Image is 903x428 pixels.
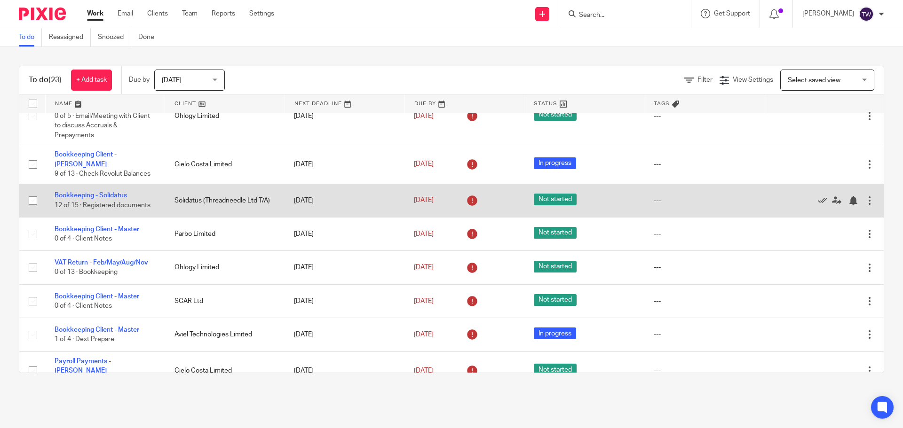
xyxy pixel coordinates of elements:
[55,151,117,167] a: Bookkeeping Client - [PERSON_NAME]
[19,8,66,20] img: Pixie
[165,251,285,284] td: Ohlogy Limited
[71,70,112,91] a: + Add task
[414,197,434,204] span: [DATE]
[147,9,168,18] a: Clients
[118,9,133,18] a: Email
[414,161,434,168] span: [DATE]
[249,9,274,18] a: Settings
[55,358,111,374] a: Payroll Payments - [PERSON_NAME]
[414,113,434,119] span: [DATE]
[802,9,854,18] p: [PERSON_NAME]
[578,11,663,20] input: Search
[48,76,62,84] span: (23)
[87,9,103,18] a: Work
[733,77,773,83] span: View Settings
[165,145,285,184] td: Cielo Costa Limited
[212,9,235,18] a: Reports
[654,296,755,306] div: ---
[285,318,404,351] td: [DATE]
[165,284,285,318] td: SCAR Ltd
[55,235,112,242] span: 0 of 4 · Client Notes
[534,294,577,306] span: Not started
[534,261,577,272] span: Not started
[55,303,112,309] span: 0 of 4 · Client Notes
[138,28,161,47] a: Done
[859,7,874,22] img: svg%3E
[55,336,114,343] span: 1 of 4 · Dext Prepare
[29,75,62,85] h1: To do
[55,226,139,233] a: Bookkeeping Client - Master
[285,184,404,217] td: [DATE]
[98,28,131,47] a: Snoozed
[414,367,434,374] span: [DATE]
[654,160,755,169] div: ---
[285,284,404,318] td: [DATE]
[55,192,127,199] a: Bookkeeping - Solidatus
[285,145,404,184] td: [DATE]
[165,184,285,217] td: Solidatus (Threadneedle Ltd T/A)
[414,331,434,338] span: [DATE]
[285,87,404,145] td: [DATE]
[55,269,118,276] span: 0 of 13 · Bookkeeping
[55,202,150,209] span: 12 of 15 · Registered documents
[162,77,182,84] span: [DATE]
[165,351,285,390] td: Cielo Costa Limited
[165,318,285,351] td: Aviel Technologies Limited
[534,109,577,121] span: Not started
[55,171,150,177] span: 9 of 13 · Check Revolut Balances
[285,351,404,390] td: [DATE]
[414,264,434,271] span: [DATE]
[534,327,576,339] span: In progress
[285,217,404,250] td: [DATE]
[414,231,434,237] span: [DATE]
[534,364,577,375] span: Not started
[654,366,755,375] div: ---
[714,10,750,17] span: Get Support
[165,87,285,145] td: Ohlogy Limited
[19,28,42,47] a: To do
[55,259,148,266] a: VAT Return - Feb/May/Aug/Nov
[654,196,755,205] div: ---
[129,75,150,85] p: Due by
[654,263,755,272] div: ---
[697,77,713,83] span: Filter
[818,196,832,205] a: Mark as done
[182,9,198,18] a: Team
[654,229,755,239] div: ---
[55,113,150,139] span: 0 of 5 · Email/Meeting with Client to discuss Accruals & Prepayments
[654,111,755,121] div: ---
[414,298,434,304] span: [DATE]
[534,227,577,239] span: Not started
[654,101,670,106] span: Tags
[55,327,139,333] a: Bookkeeping Client - Master
[788,77,840,84] span: Select saved view
[654,330,755,339] div: ---
[55,293,139,300] a: Bookkeeping Client - Master
[534,157,576,169] span: In progress
[534,194,577,205] span: Not started
[285,251,404,284] td: [DATE]
[165,217,285,250] td: Parbo Limited
[49,28,91,47] a: Reassigned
